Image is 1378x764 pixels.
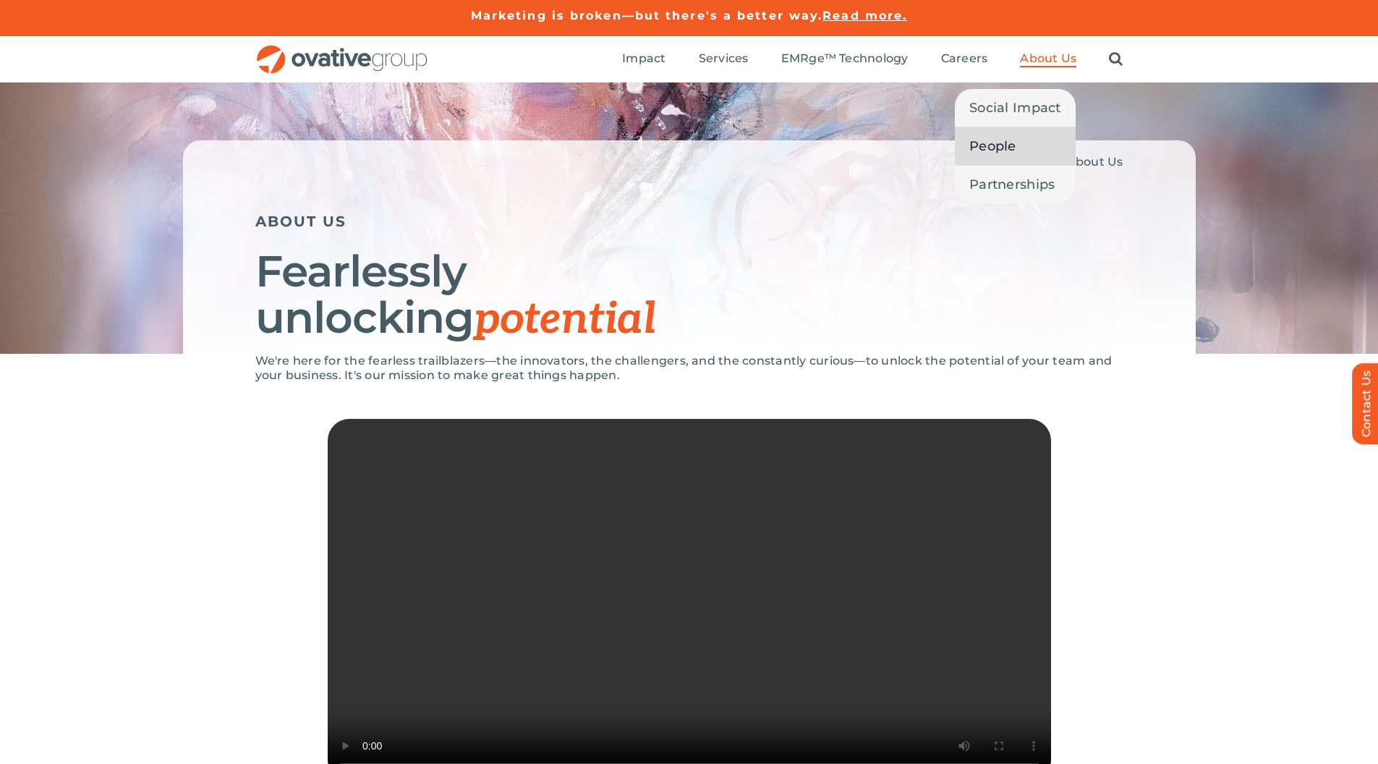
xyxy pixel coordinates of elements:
span: » [1024,155,1123,169]
span: EMRge™ Technology [781,51,909,66]
a: Social Impact [955,89,1076,127]
span: Partnerships [969,174,1055,195]
a: Read more. [822,9,907,22]
a: Partnerships [955,166,1076,203]
a: Impact [622,51,665,67]
a: Search [1109,51,1123,67]
span: Impact [622,51,665,66]
a: People [955,127,1076,165]
h5: ABOUT US [255,213,1123,230]
a: Services [699,51,749,67]
span: potential [474,294,655,346]
a: About Us [1020,51,1076,67]
a: OG_Full_horizontal_RGB [255,43,429,57]
a: EMRge™ Technology [781,51,909,67]
span: People [969,136,1016,156]
p: We're here for the fearless trailblazers—the innovators, the challengers, and the constantly curi... [255,354,1123,383]
span: Services [699,51,749,66]
a: Careers [941,51,988,67]
h1: Fearlessly unlocking [255,248,1123,343]
span: Careers [941,51,988,66]
nav: Menu [622,36,1123,82]
a: Marketing is broken—but there's a better way. [471,9,823,22]
span: About Us [1020,51,1076,66]
span: About Us [1067,155,1123,169]
span: Social Impact [969,98,1061,118]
